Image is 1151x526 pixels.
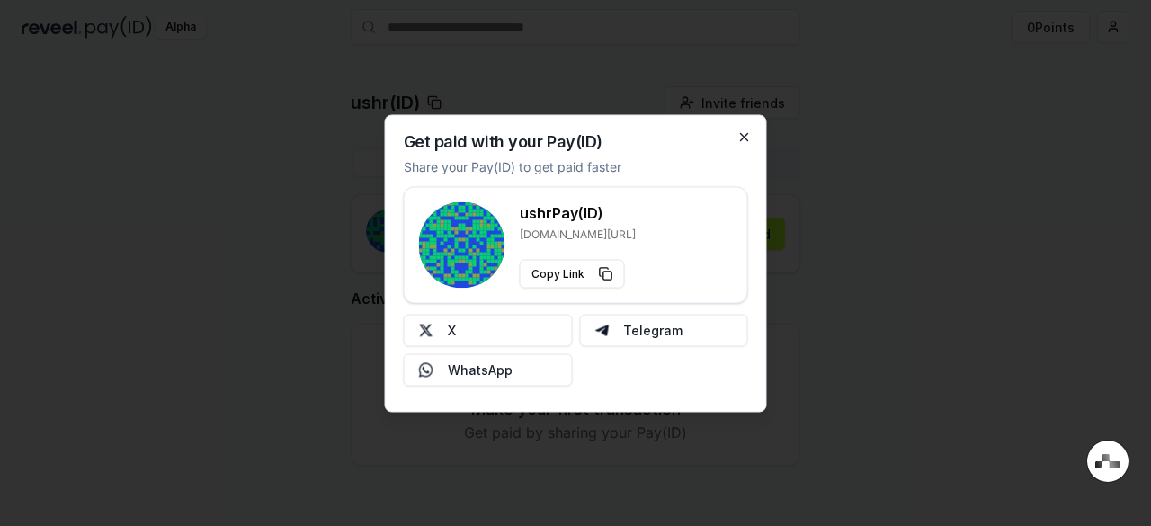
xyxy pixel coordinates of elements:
button: WhatsApp [404,353,573,386]
img: Telegram [594,323,609,337]
h2: Get paid with your Pay(ID) [404,133,602,149]
img: X [419,323,433,337]
h3: ushr Pay(ID) [520,201,636,223]
p: Share your Pay(ID) to get paid faster [404,156,621,175]
button: Copy Link [520,259,625,288]
img: Whatsapp [419,362,433,377]
button: Telegram [579,314,748,346]
p: [DOMAIN_NAME][URL] [520,227,636,241]
button: X [404,314,573,346]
